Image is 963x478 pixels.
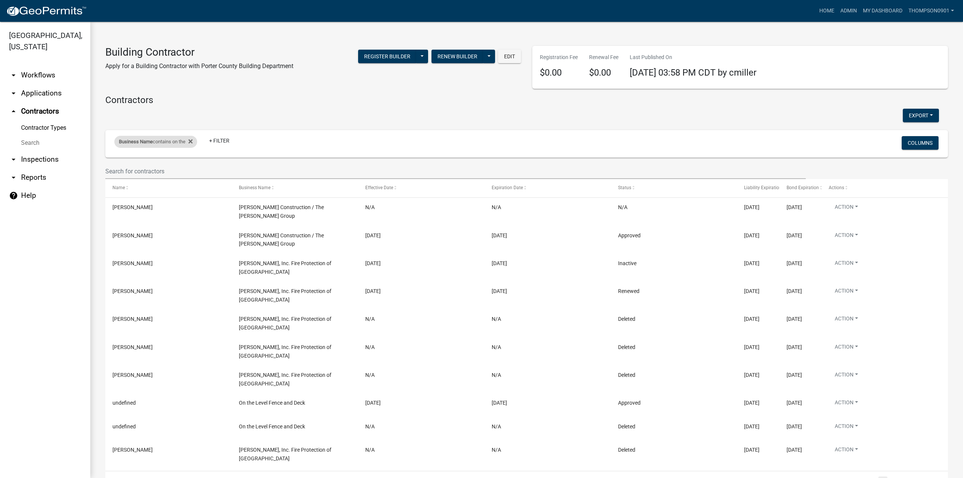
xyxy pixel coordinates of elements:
button: Columns [902,136,939,150]
span: N/A [365,372,375,378]
button: Action [829,399,864,410]
h4: $0.00 [589,67,618,78]
span: 12/07/2025 [787,260,802,266]
span: Kimberly Miller [112,260,153,266]
span: N/A [492,204,501,210]
span: Bucher Construction / The Bucher Group [239,204,324,219]
span: Kimberly Miller [112,344,153,350]
button: Export [903,109,939,122]
span: 09/01/2025 [744,372,759,378]
span: Bucher Construction / The Bucher Group [239,232,324,247]
span: N/A [492,447,501,453]
span: 01/01/2025 [365,400,381,406]
datatable-header-cell: Bond Expiration [779,179,822,197]
p: Apply for a Building Contractor with Porter County Building Department [105,62,293,71]
span: 01/01/2025 [365,260,381,266]
span: 09/01/2025 [744,260,759,266]
button: Action [829,287,864,298]
span: 12/06/2024 [365,288,381,294]
input: Search for contractors [105,164,806,179]
span: 07/20/2023 [744,423,759,429]
datatable-header-cell: Expiration Date [484,179,611,197]
a: + Filter [203,134,235,147]
a: Admin [837,4,860,18]
span: FE Moran, Inc. Fire Protection of Northern IL [239,447,331,461]
button: Action [829,259,864,270]
datatable-header-cell: Status [611,179,737,197]
span: N/A [492,344,501,350]
span: 09/01/2025 [744,288,759,294]
span: 12/31/2025 [744,232,759,238]
span: 01/01/2025 [365,232,381,238]
button: Edit [498,50,521,63]
button: Action [829,422,864,433]
span: 12/31/2025 [492,232,507,238]
h3: Building Contractor [105,46,293,59]
span: Kimberly Miller [112,316,153,322]
span: Dean Bucher [112,232,153,238]
span: On the Level Fence and Deck [239,400,305,406]
span: 12/31/2024 [492,288,507,294]
i: arrow_drop_down [9,71,18,80]
span: Dean Bucher [112,204,153,210]
span: undefined [112,400,136,406]
span: Liability Expiration [744,185,782,190]
i: arrow_drop_down [9,89,18,98]
span: 09/01/2024 [744,344,759,350]
span: Status [618,185,631,190]
span: Expiration Date [492,185,523,190]
span: 07/20/2026 [744,400,759,406]
span: 01/11/2025 [787,204,802,210]
span: Approved [618,232,641,238]
span: 12/07/2023 [787,316,802,322]
datatable-header-cell: Name [105,179,232,197]
span: Approved [618,400,641,406]
datatable-header-cell: Effective Date [358,179,485,197]
span: 12/31/2025 [492,260,507,266]
span: N/A [365,316,375,322]
span: Name [112,185,125,190]
button: Renew Builder [431,50,483,63]
span: Business Name [119,139,153,144]
a: Home [816,4,837,18]
span: Deleted [618,344,635,350]
h4: $0.00 [540,67,578,78]
span: Deleted [618,447,635,453]
button: Action [829,446,864,457]
span: N/A [365,344,375,350]
i: arrow_drop_up [9,107,18,116]
i: arrow_drop_down [9,173,18,182]
span: 05/31/2025 [744,204,759,210]
span: 12/07/2025 [787,288,802,294]
span: N/A [492,316,501,322]
span: Business Name [239,185,270,190]
a: thompson0901 [905,4,957,18]
span: N/A [492,372,501,378]
span: Kimberly Miller [112,372,153,378]
a: My Dashboard [860,4,905,18]
span: Actions [829,185,844,190]
span: 01/11/2026 [787,232,802,238]
p: Renewal Fee [589,53,618,61]
span: Deleted [618,423,635,429]
p: Last Published On [630,53,756,61]
span: N/A [492,423,501,429]
span: N/A [365,423,375,429]
span: Inactive [618,260,636,266]
span: 12/31/2025 [492,400,507,406]
span: Kimberly Miller [112,288,153,294]
span: N/A [618,204,627,210]
div: contains on the [114,136,197,148]
span: Effective Date [365,185,393,190]
button: Action [829,315,864,326]
h4: Contractors [105,95,948,106]
span: FE Moran, Inc. Fire Protection of Northern IL [239,344,331,359]
span: 04/04/2026 [787,400,802,406]
p: Registration Fee [540,53,578,61]
span: Bond Expiration [787,185,819,190]
datatable-header-cell: Business Name [232,179,358,197]
span: 12/07/2023 [787,447,802,453]
span: FE Moran, Inc. Fire Protection of Northern IL [239,288,331,303]
button: Action [829,343,864,354]
span: 12/07/2025 [787,372,802,378]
